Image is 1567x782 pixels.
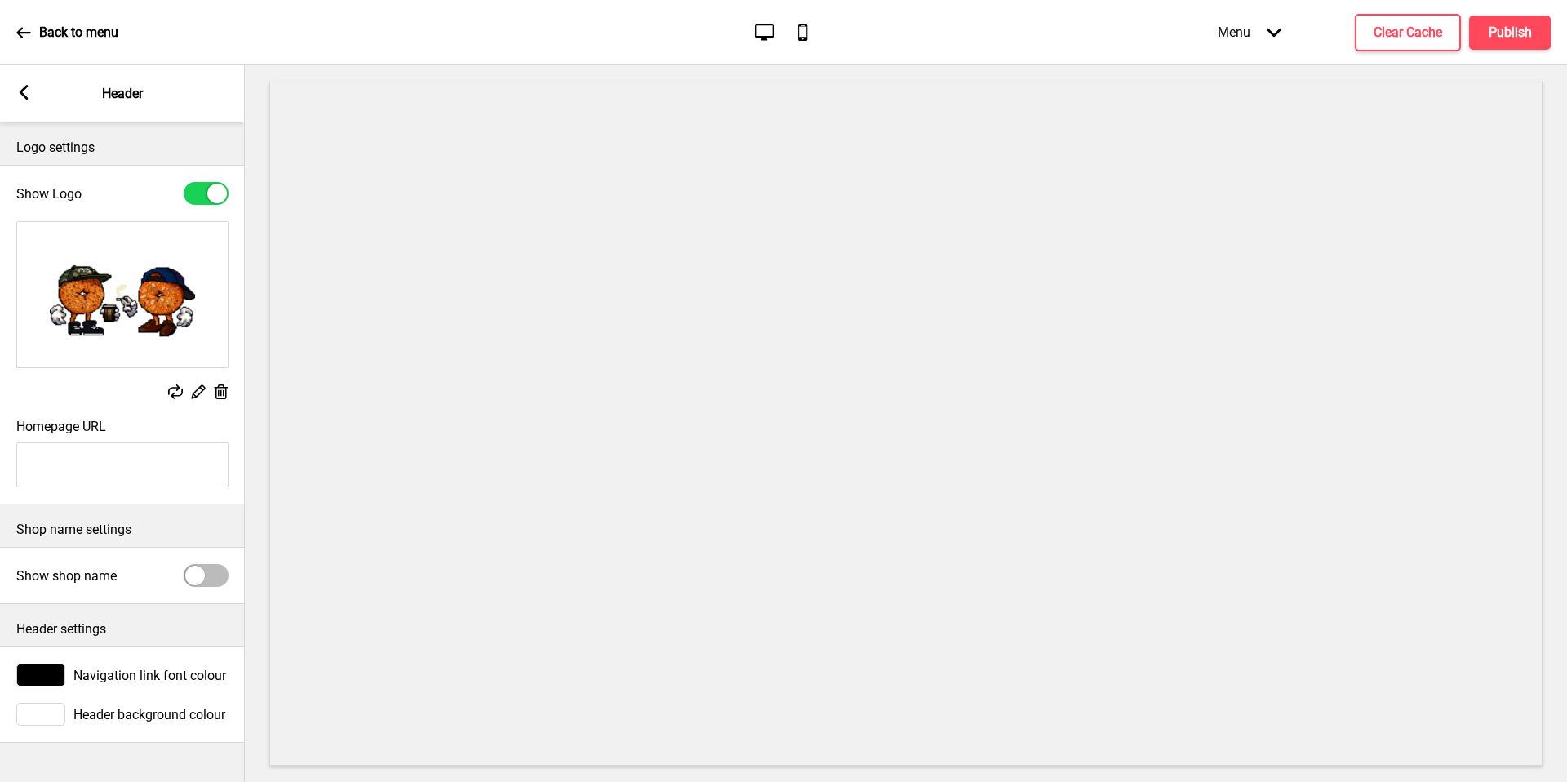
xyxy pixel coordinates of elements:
p: Header [102,85,143,103]
button: Clear Cache [1355,14,1461,51]
p: Back to menu [39,24,118,42]
button: Publish [1469,16,1551,50]
label: Show Logo [16,186,82,202]
a: Back to menu [16,11,118,55]
h4: Publish [1489,24,1532,42]
div: Menu [1201,8,1298,56]
h4: Clear Cache [1374,24,1442,42]
img: Image [17,222,228,367]
span: Header background colour [73,707,225,722]
label: Homepage URL [16,419,106,434]
div: Header background colour [16,703,229,726]
div: Navigation link font colour [16,664,229,686]
label: Show shop name [16,568,117,584]
p: Shop name settings [16,521,229,539]
span: Navigation link font colour [73,668,226,683]
p: Header settings [16,620,229,638]
p: Logo settings [16,139,229,157]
